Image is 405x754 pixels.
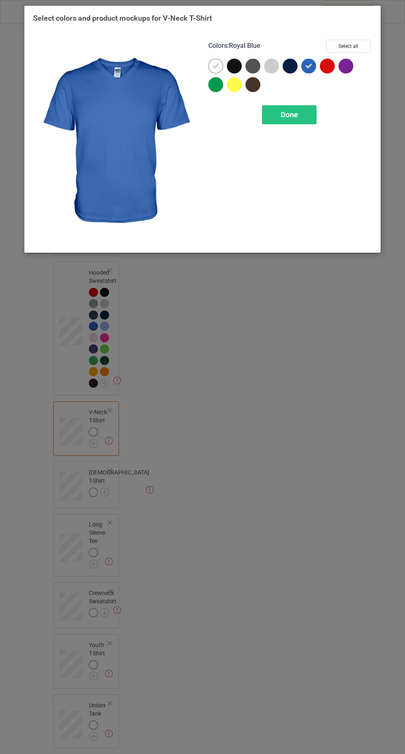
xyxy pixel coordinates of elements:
button: Select all [326,40,371,52]
span: Select colors and product mockups for V-Neck T-Shirt [33,14,212,22]
h4: : [208,42,260,50]
span: Done [281,110,298,119]
span: Royal Blue [229,42,260,50]
img: regular.jpg [33,40,197,244]
span: Colors [208,42,227,50]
